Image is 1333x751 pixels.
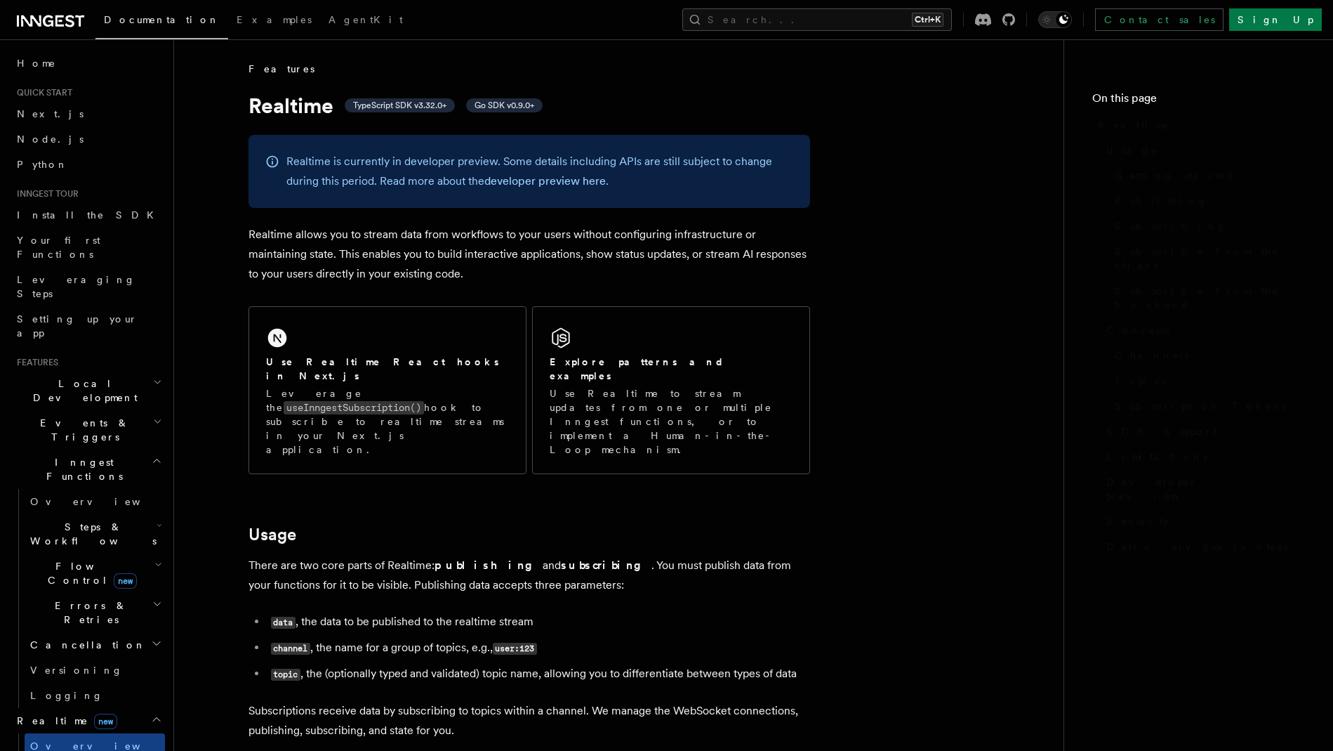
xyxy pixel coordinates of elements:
[1106,475,1305,503] span: Developer preview
[1106,450,1207,464] span: Limitations
[493,643,537,655] code: user:123
[1101,419,1305,444] a: SDK Support
[248,525,296,544] a: Usage
[11,714,117,728] span: Realtime
[11,228,165,267] a: Your first Functions
[1095,8,1223,31] a: Contact sales
[25,638,146,652] span: Cancellation
[353,100,446,111] span: TypeScript SDK v3.32.0+
[1109,163,1305,188] a: Getting started
[248,701,810,740] p: Subscriptions receive data by subscribing to topics within a channel. We manage the WebSocket con...
[11,450,165,489] button: Inngest Functions
[248,93,810,118] h1: Realtime
[1109,214,1305,239] a: Subscribing
[1115,194,1208,208] span: Publishing
[25,593,165,632] button: Errors & Retries
[1115,219,1227,233] span: Subscribing
[267,638,810,658] li: , the name for a group of topics, e.g.,
[17,209,162,221] span: Install the SDK
[1109,278,1305,318] a: Subscribe from the backend
[25,520,157,548] span: Steps & Workflows
[248,225,810,284] p: Realtime allows you to stream data from workflows to your users without configuring infrastructur...
[1106,514,1169,528] span: Security
[114,573,137,589] span: new
[1038,11,1072,28] button: Toggle dark mode
[1101,318,1305,343] a: Concepts
[1098,118,1169,132] span: Realtime
[11,708,165,733] button: Realtimenew
[1101,444,1305,469] a: Limitations
[11,377,153,405] span: Local Development
[550,355,792,383] h2: Explore patterns and examples
[17,313,138,339] span: Setting up your app
[267,664,810,684] li: , the (optionally typed and validated) topic name, allowing you to differentiate between types of...
[11,101,165,126] a: Next.js
[561,559,651,572] strong: subscribing
[1115,284,1305,312] span: Subscribe from the backend
[1115,169,1235,183] span: Getting started
[1109,368,1305,393] a: Topics
[25,559,154,587] span: Flow Control
[475,100,534,111] span: Go SDK v0.9.0+
[484,174,606,188] a: developer preview here
[17,274,135,299] span: Leveraging Steps
[550,386,792,457] p: Use Realtime to stream updates from one or multiple Inngest functions, or to implement a Human-in...
[11,126,165,152] a: Node.js
[271,643,310,655] code: channel
[271,669,300,681] code: topic
[11,188,79,200] span: Inngest tour
[682,8,952,31] button: Search...Ctrl+K
[25,683,165,708] a: Logging
[248,62,314,76] span: Features
[25,658,165,683] a: Versioning
[30,690,103,701] span: Logging
[1092,112,1305,138] a: Realtime
[17,56,56,70] span: Home
[11,152,165,177] a: Python
[11,202,165,228] a: Install the SDK
[1106,323,1169,337] span: Concepts
[1109,188,1305,214] a: Publishing
[1109,393,1305,419] a: Subscription Tokens
[532,306,810,474] a: Explore patterns and examplesUse Realtime to stream updates from one or multiple Inngest function...
[1109,239,1305,278] a: Subscribe from the client
[912,13,943,27] kbd: Ctrl+K
[11,267,165,306] a: Leveraging Steps
[30,496,175,507] span: Overview
[11,357,58,368] span: Features
[25,632,165,658] button: Cancellation
[25,599,152,627] span: Errors & Retries
[248,306,526,474] a: Use Realtime React hooks in Next.jsLeverage theuseInngestSubscription()hook to subscribe to realt...
[237,14,312,25] span: Examples
[435,559,543,572] strong: publishing
[95,4,228,39] a: Documentation
[284,401,424,414] code: useInngestSubscription()
[266,355,509,383] h2: Use Realtime React hooks in Next.js
[248,556,810,595] p: There are two core parts of Realtime: and . You must publish data from your functions for it to b...
[320,4,411,38] a: AgentKit
[17,235,100,260] span: Your first Functions
[1101,469,1305,509] a: Developer preview
[286,152,793,191] p: Realtime is currently in developer preview. Some details including APIs are still subject to chan...
[1109,343,1305,368] a: Channels
[1101,534,1305,559] a: Delivery guarantees
[94,714,117,729] span: new
[1115,348,1189,363] span: Channels
[11,416,153,444] span: Events & Triggers
[1101,138,1305,163] a: Usage
[1092,90,1305,112] h4: On this page
[17,133,84,145] span: Node.js
[1106,424,1216,438] span: SDK Support
[228,4,320,38] a: Examples
[1106,143,1158,157] span: Usage
[1115,399,1287,413] span: Subscription Tokens
[266,386,509,457] p: Leverage the hook to subscribe to realtime streams in your Next.js application.
[11,51,165,76] a: Home
[11,455,152,483] span: Inngest Functions
[1115,244,1305,273] span: Subscribe from the client
[25,554,165,593] button: Flow Controlnew
[30,665,123,676] span: Versioning
[11,87,72,98] span: Quick start
[1115,374,1167,388] span: Topics
[1229,8,1322,31] a: Sign Up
